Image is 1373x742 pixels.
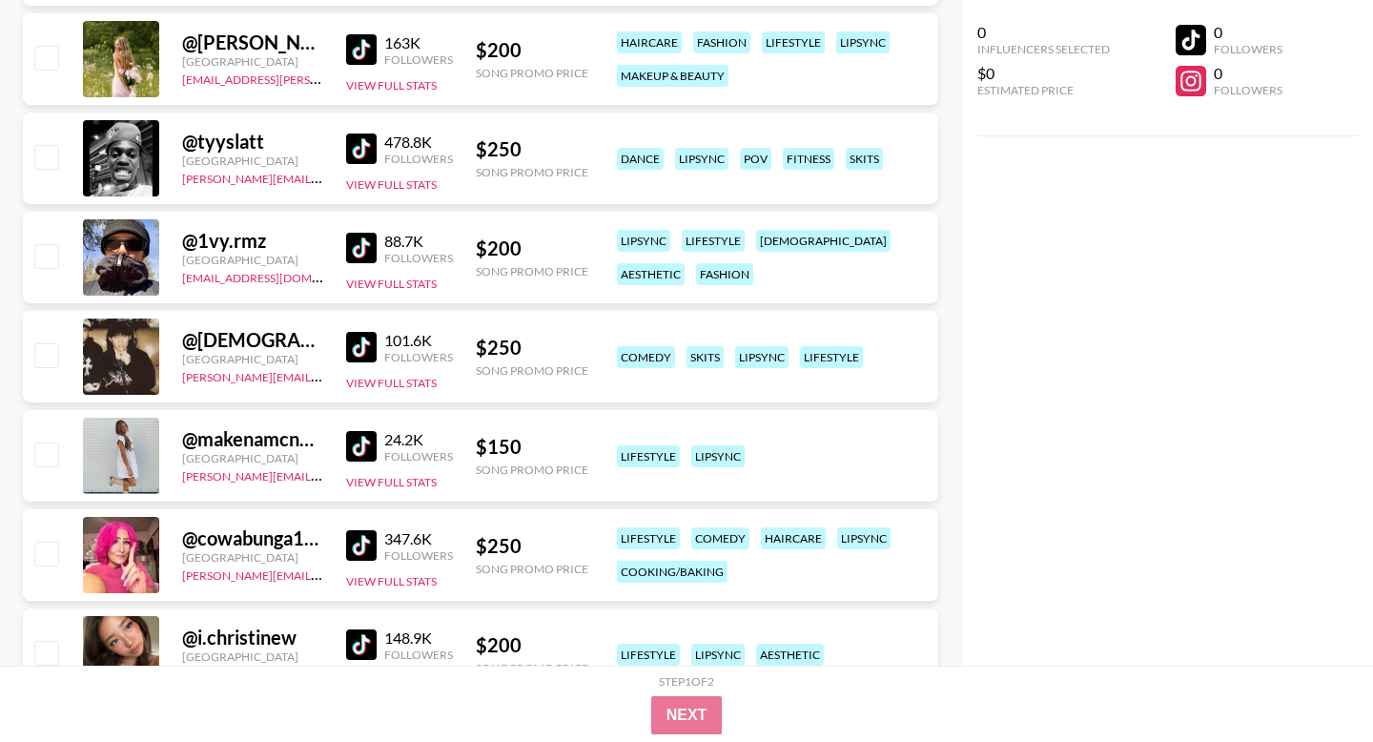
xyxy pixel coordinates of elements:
[384,52,453,67] div: Followers
[476,633,588,657] div: $ 200
[800,346,863,368] div: lifestyle
[182,465,464,484] a: [PERSON_NAME][EMAIL_ADDRESS][DOMAIN_NAME]
[384,548,453,563] div: Followers
[182,328,323,352] div: @ [DEMOGRAPHIC_DATA]
[384,430,453,449] div: 24.2K
[182,168,464,186] a: [PERSON_NAME][EMAIL_ADDRESS][DOMAIN_NAME]
[346,475,437,489] button: View Full Stats
[617,230,670,252] div: lipsync
[476,165,588,179] div: Song Promo Price
[617,65,728,87] div: makeup & beauty
[384,152,453,166] div: Followers
[384,232,453,251] div: 88.7K
[182,550,323,565] div: [GEOGRAPHIC_DATA]
[617,561,727,583] div: cooking/baking
[691,445,745,467] div: lipsync
[182,649,323,664] div: [GEOGRAPHIC_DATA]
[182,352,323,366] div: [GEOGRAPHIC_DATA]
[761,527,826,549] div: haircare
[346,629,377,660] img: TikTok
[346,574,437,588] button: View Full Stats
[182,253,323,267] div: [GEOGRAPHIC_DATA]
[346,376,437,390] button: View Full Stats
[346,530,377,561] img: TikTok
[182,626,323,649] div: @ i.christinew
[659,674,714,689] div: Step 1 of 2
[617,527,680,549] div: lifestyle
[762,31,825,53] div: lifestyle
[346,78,437,93] button: View Full Stats
[182,69,464,87] a: [EMAIL_ADDRESS][PERSON_NAME][DOMAIN_NAME]
[476,435,588,459] div: $ 150
[346,134,377,164] img: TikTok
[977,64,1110,83] div: $0
[682,230,745,252] div: lifestyle
[691,644,745,666] div: lipsync
[696,263,753,285] div: fashion
[783,148,834,170] div: fitness
[476,562,588,576] div: Song Promo Price
[651,696,723,734] button: Next
[384,648,453,662] div: Followers
[476,661,588,675] div: Song Promo Price
[977,23,1110,42] div: 0
[384,331,453,350] div: 101.6K
[617,346,675,368] div: comedy
[476,38,588,62] div: $ 200
[182,130,323,154] div: @ tyyslatt
[617,31,682,53] div: haircare
[182,54,323,69] div: [GEOGRAPHIC_DATA]
[476,463,588,477] div: Song Promo Price
[346,431,377,462] img: TikTok
[476,237,588,260] div: $ 200
[182,267,374,285] a: [EMAIL_ADDRESS][DOMAIN_NAME]
[384,529,453,548] div: 347.6K
[740,148,771,170] div: pov
[686,346,724,368] div: skits
[617,644,680,666] div: lifestyle
[837,527,891,549] div: lipsync
[384,350,453,364] div: Followers
[182,526,323,550] div: @ cowabunga1966_
[617,445,680,467] div: lifestyle
[182,31,323,54] div: @ [PERSON_NAME].[GEOGRAPHIC_DATA]
[617,263,685,285] div: aesthetic
[756,230,891,252] div: [DEMOGRAPHIC_DATA]
[476,264,588,278] div: Song Promo Price
[476,336,588,360] div: $ 250
[346,233,377,263] img: TikTok
[182,565,464,583] a: [PERSON_NAME][EMAIL_ADDRESS][DOMAIN_NAME]
[476,66,588,80] div: Song Promo Price
[735,346,789,368] div: lipsync
[346,34,377,65] img: TikTok
[1214,23,1282,42] div: 0
[346,277,437,291] button: View Full Stats
[1214,64,1282,83] div: 0
[693,31,750,53] div: fashion
[346,332,377,362] img: TikTok
[476,534,588,558] div: $ 250
[182,366,464,384] a: [PERSON_NAME][EMAIL_ADDRESS][DOMAIN_NAME]
[346,177,437,192] button: View Full Stats
[476,137,588,161] div: $ 250
[1214,83,1282,97] div: Followers
[977,42,1110,56] div: Influencers Selected
[977,83,1110,97] div: Estimated Price
[384,449,453,464] div: Followers
[691,527,749,549] div: comedy
[756,644,824,666] div: aesthetic
[476,363,588,378] div: Song Promo Price
[384,133,453,152] div: 478.8K
[182,154,323,168] div: [GEOGRAPHIC_DATA]
[836,31,890,53] div: lipsync
[182,451,323,465] div: [GEOGRAPHIC_DATA]
[617,148,664,170] div: dance
[1214,42,1282,56] div: Followers
[182,229,323,253] div: @ 1vy.rmz
[675,148,728,170] div: lipsync
[384,629,453,648] div: 148.9K
[384,33,453,52] div: 163K
[384,251,453,265] div: Followers
[846,148,883,170] div: skits
[182,427,323,451] div: @ makenamcneill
